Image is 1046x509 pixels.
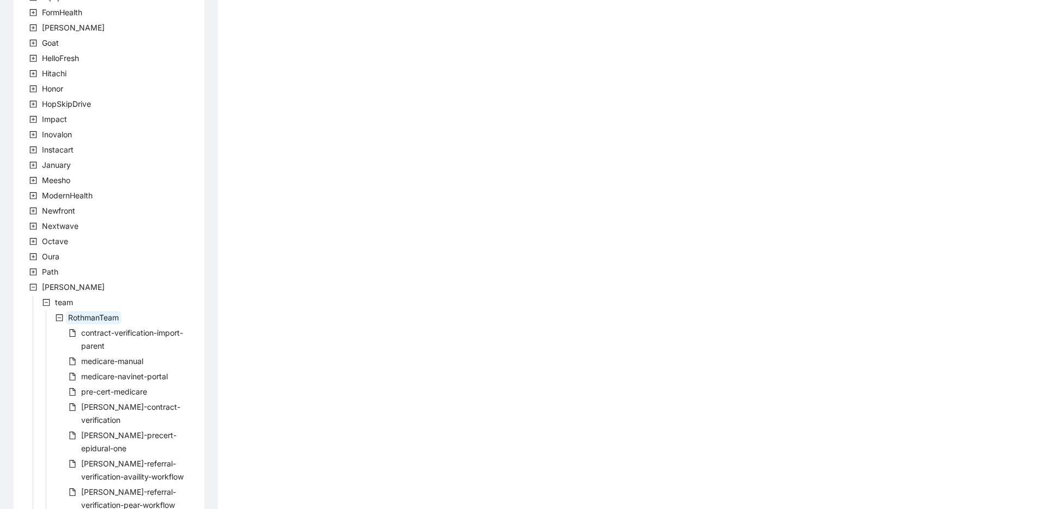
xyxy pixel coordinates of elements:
[79,385,149,398] span: pre-cert-medicare
[42,206,75,215] span: Newfront
[40,281,107,294] span: Rothman
[42,8,82,17] span: FormHealth
[40,204,77,217] span: Newfront
[29,9,37,16] span: plus-square
[40,159,73,172] span: January
[40,143,76,156] span: Instacart
[29,177,37,184] span: plus-square
[29,207,37,215] span: plus-square
[29,54,37,62] span: plus-square
[42,23,105,32] span: [PERSON_NAME]
[40,113,69,126] span: Impact
[55,298,73,307] span: team
[81,402,180,425] span: [PERSON_NAME]-contract-verification
[81,459,184,481] span: [PERSON_NAME]-referral-verification-availity-workflow
[29,253,37,260] span: plus-square
[29,146,37,154] span: plus-square
[53,296,75,309] span: team
[29,70,37,77] span: plus-square
[29,283,37,291] span: minus-square
[42,175,70,185] span: Meesho
[56,314,63,322] span: minus-square
[42,38,59,47] span: Goat
[42,130,72,139] span: Inovalon
[40,235,70,248] span: Octave
[42,252,59,261] span: Oura
[29,39,37,47] span: plus-square
[29,85,37,93] span: plus-square
[81,356,143,366] span: medicare-manual
[42,282,105,292] span: [PERSON_NAME]
[42,267,58,276] span: Path
[29,24,37,32] span: plus-square
[29,222,37,230] span: plus-square
[79,401,204,427] span: rothman-contract-verification
[69,373,76,380] span: file
[29,192,37,199] span: plus-square
[40,82,65,95] span: Honor
[69,488,76,496] span: file
[79,370,170,383] span: medicare-navinet-portal
[42,53,79,63] span: HelloFresh
[69,432,76,439] span: file
[42,145,74,154] span: Instacart
[40,67,69,80] span: Hitachi
[69,329,76,337] span: file
[68,313,119,322] span: RothmanTeam
[40,98,93,111] span: HopSkipDrive
[40,265,60,278] span: Path
[40,21,107,34] span: Garner
[40,52,81,65] span: HelloFresh
[42,114,67,124] span: Impact
[29,116,37,123] span: plus-square
[69,388,76,396] span: file
[29,238,37,245] span: plus-square
[40,174,72,187] span: Meesho
[42,221,78,231] span: Nextwave
[42,299,50,306] span: minus-square
[79,429,204,455] span: rothman-precert-epidural-one
[79,355,145,368] span: medicare-manual
[29,100,37,108] span: plus-square
[81,372,168,381] span: medicare-navinet-portal
[40,37,61,50] span: Goat
[40,220,81,233] span: Nextwave
[81,387,147,396] span: pre-cert-medicare
[40,250,62,263] span: Oura
[66,311,121,324] span: RothmanTeam
[29,131,37,138] span: plus-square
[42,191,93,200] span: ModernHealth
[29,161,37,169] span: plus-square
[69,357,76,365] span: file
[40,128,74,141] span: Inovalon
[81,328,183,350] span: contract-verification-import-parent
[42,99,91,108] span: HopSkipDrive
[69,460,76,468] span: file
[79,326,204,353] span: contract-verification-import-parent
[81,431,177,453] span: [PERSON_NAME]-precert-epidural-one
[42,160,71,169] span: January
[40,6,84,19] span: FormHealth
[69,403,76,411] span: file
[40,189,95,202] span: ModernHealth
[42,84,63,93] span: Honor
[42,237,68,246] span: Octave
[79,457,204,483] span: rothman-referral-verification-availity-workflow
[42,69,66,78] span: Hitachi
[29,268,37,276] span: plus-square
